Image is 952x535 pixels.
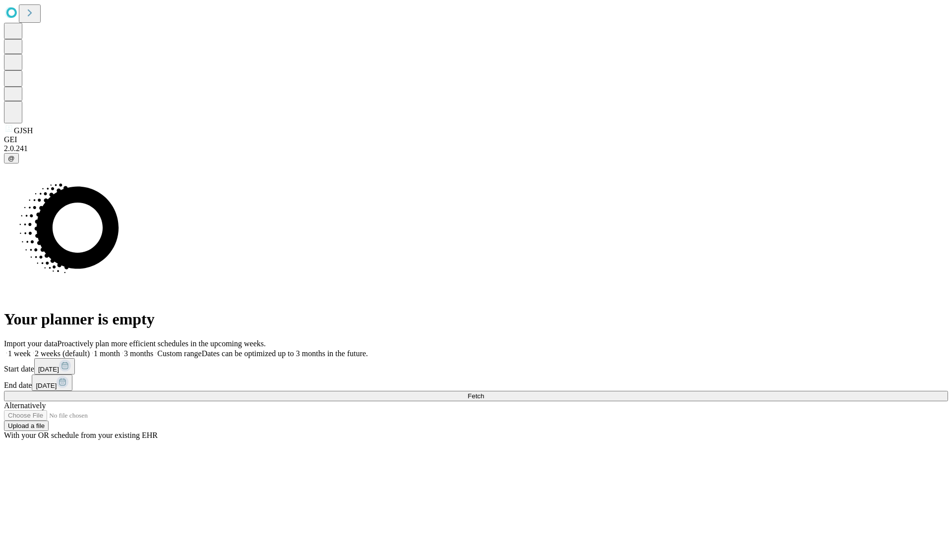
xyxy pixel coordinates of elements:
span: Fetch [468,392,484,400]
span: Proactively plan more efficient schedules in the upcoming weeks. [58,339,266,348]
span: 1 week [8,349,31,358]
h1: Your planner is empty [4,310,948,328]
span: With your OR schedule from your existing EHR [4,431,158,439]
button: Fetch [4,391,948,401]
span: Dates can be optimized up to 3 months in the future. [202,349,368,358]
button: @ [4,153,19,163]
span: [DATE] [36,382,57,389]
button: [DATE] [34,358,75,374]
span: Custom range [157,349,201,358]
div: 2.0.241 [4,144,948,153]
span: Import your data [4,339,58,348]
span: GJSH [14,126,33,135]
div: Start date [4,358,948,374]
div: GEI [4,135,948,144]
span: Alternatively [4,401,46,410]
span: 2 weeks (default) [35,349,90,358]
span: 3 months [124,349,153,358]
button: [DATE] [32,374,72,391]
span: [DATE] [38,366,59,373]
button: Upload a file [4,421,49,431]
span: 1 month [94,349,120,358]
span: @ [8,155,15,162]
div: End date [4,374,948,391]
